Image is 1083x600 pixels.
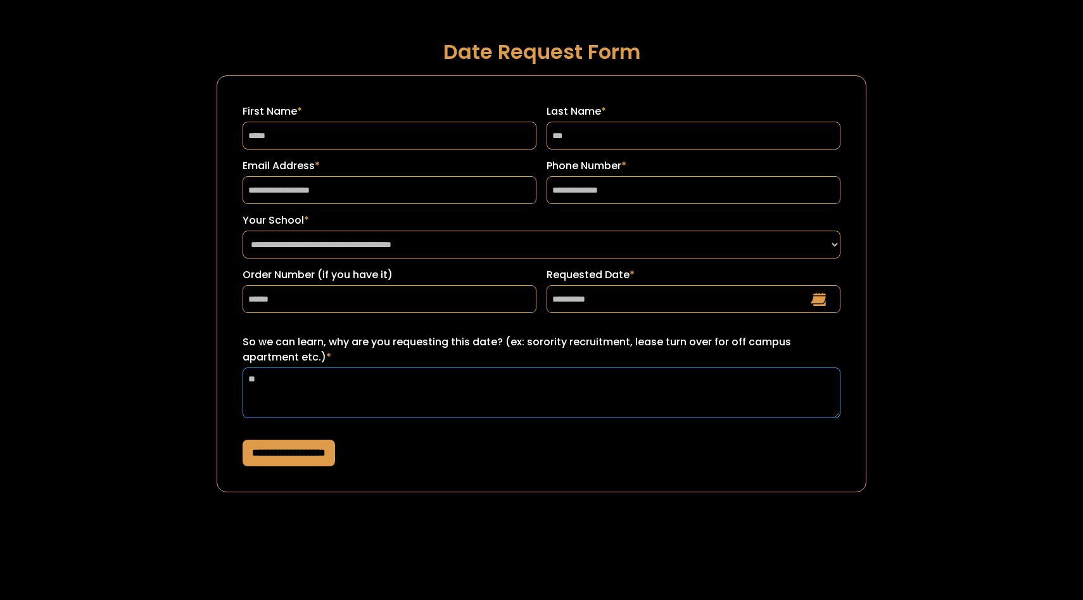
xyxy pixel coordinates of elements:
label: First Name [243,104,536,119]
label: So we can learn, why are you requesting this date? (ex: sorority recruitment, lease turn over for... [243,335,840,365]
label: Requested Date [547,267,840,283]
label: Last Name [547,104,840,119]
label: Email Address [243,158,536,174]
form: Request a Date Form [217,75,866,492]
label: Order Number (if you have it) [243,267,536,283]
label: Phone Number [547,158,840,174]
label: Your School [243,213,840,228]
h1: Date Request Form [217,41,866,63]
